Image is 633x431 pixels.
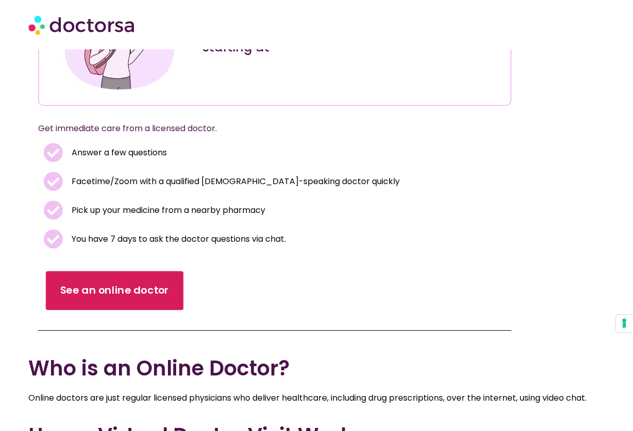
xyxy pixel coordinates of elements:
p: Online doctors are just regular licensed physicians who deliver healthcare, including drug prescr... [28,391,605,405]
span: See an online doctor [60,283,169,298]
button: Your consent preferences for tracking technologies [615,315,633,332]
h2: Who is an Online Doctor? [28,356,605,381]
span: Facetime/Zoom with a qualified [DEMOGRAPHIC_DATA]-speaking doctor quickly [69,174,400,189]
p: Get immediate care from a licensed doctor. [38,121,487,136]
a: See an online doctor [46,271,183,310]
span: You have 7 days to ask the doctor questions via chat. [69,232,286,246]
span: Pick up your medicine from a nearby pharmacy [69,203,265,218]
span: Answer a few questions [69,146,167,160]
h4: €20 [357,27,503,51]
